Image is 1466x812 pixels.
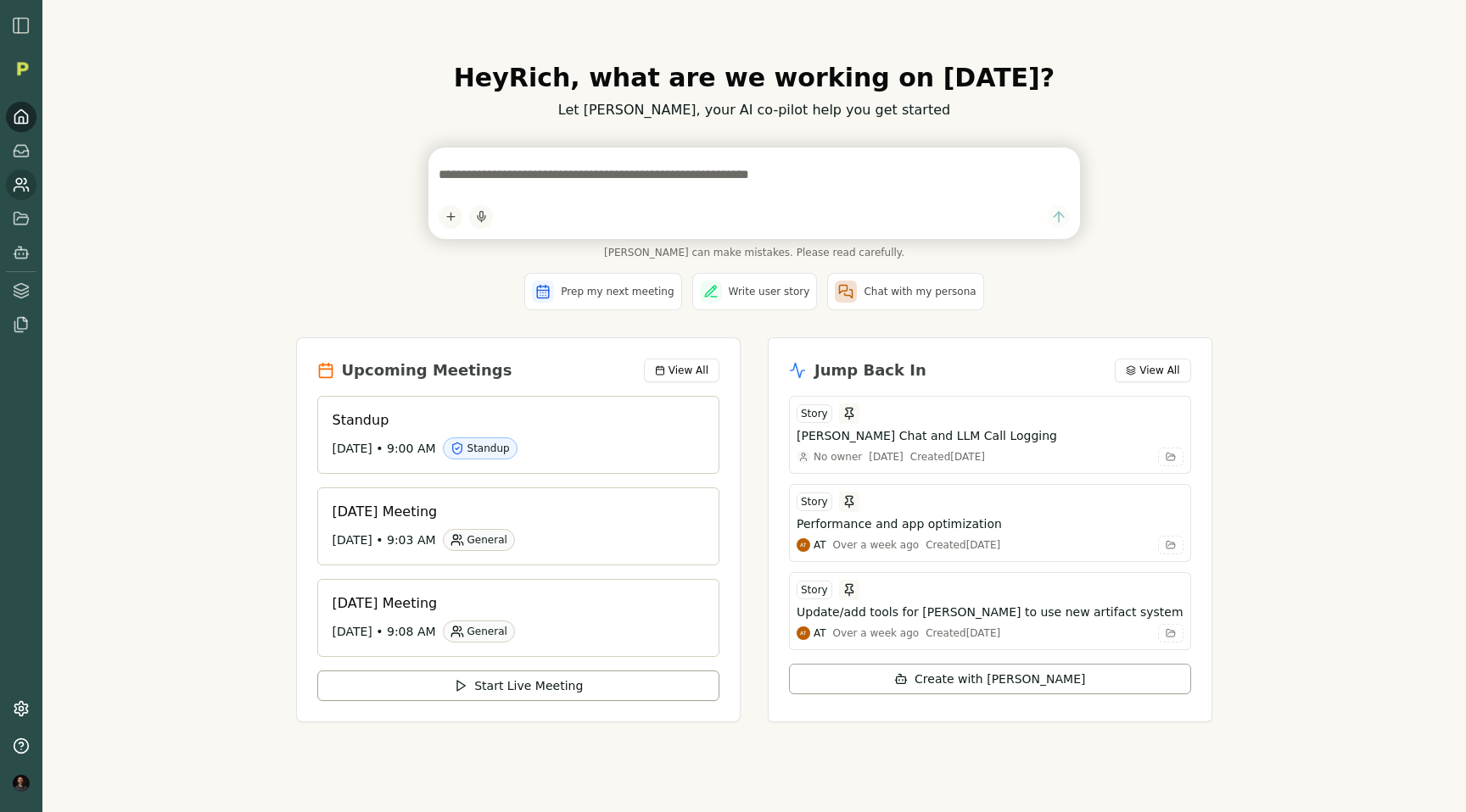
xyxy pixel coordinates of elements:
div: Created [DATE] [926,626,1000,640]
span: [PERSON_NAME] can make mistakes. Please read carefully. [428,246,1080,259]
span: AT [814,538,826,552]
button: Add content to chat [439,205,462,229]
button: Chat with my persona [827,273,983,310]
h3: [DATE] Meeting [332,593,691,614]
img: Adam Tucker [797,538,810,552]
button: [PERSON_NAME] Chat and LLM Call Logging [797,427,1183,444]
div: General [443,620,515,642]
h3: Performance and app optimization [797,515,1002,532]
button: Update/add tools for [PERSON_NAME] to use new artifact system [797,603,1183,620]
p: Let [PERSON_NAME], your AI co-pilot help you get started [296,100,1211,120]
h3: Standup [332,410,691,431]
div: Over a week ago [833,626,920,640]
button: Write user story [692,273,818,310]
button: Create with [PERSON_NAME] [789,664,1191,694]
div: Created [DATE] [926,538,1000,552]
img: profile [13,775,30,792]
span: Create with [PERSON_NAME] [915,670,1085,687]
div: Created [DATE] [910,450,985,464]
a: Standup[DATE] • 9:00 AMStandup [317,396,719,474]
button: View All [644,359,719,382]
div: Over a week ago [833,538,920,552]
h3: [DATE] Meeting [332,502,691,522]
h2: Upcoming Meetings [341,359,512,382]
h1: Hey Rich , what are we working on [DATE]? [296,63,1211,93]
button: View All [1115,359,1190,382]
span: Start Live Meeting [474,677,583,694]
div: [DATE] • 9:00 AM [332,437,691,459]
div: [DATE] • 9:08 AM [332,620,691,642]
span: View All [1139,364,1179,377]
button: Help [6,731,36,761]
img: Adam Tucker [797,626,810,640]
div: Story [797,581,832,599]
span: View All [669,364,708,377]
button: Performance and app optimization [797,515,1183,532]
span: Write user story [729,285,810,298]
img: Organization logo [9,56,35,81]
span: Chat with my persona [864,285,976,298]
img: sidebar [11,15,31,36]
div: Standup [443,437,518,459]
h2: Jump Back In [814,359,926,382]
span: Prep my next meeting [561,285,674,298]
button: Start Live Meeting [317,670,719,701]
button: Prep my next meeting [524,273,681,310]
h3: [PERSON_NAME] Chat and LLM Call Logging [797,427,1057,444]
button: Start dictation [469,205,493,229]
span: AT [814,626,826,640]
span: No owner [814,450,862,464]
a: [DATE] Meeting[DATE] • 9:08 AMGeneral [317,579,719,657]
button: Send message [1047,205,1070,228]
div: [DATE] [869,450,904,464]
div: Story [797,404,832,423]
div: Story [797,492,832,511]
div: General [443,529,515,551]
a: [DATE] Meeting[DATE] • 9:03 AMGeneral [317,487,719,565]
div: [DATE] • 9:03 AM [332,529,691,551]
